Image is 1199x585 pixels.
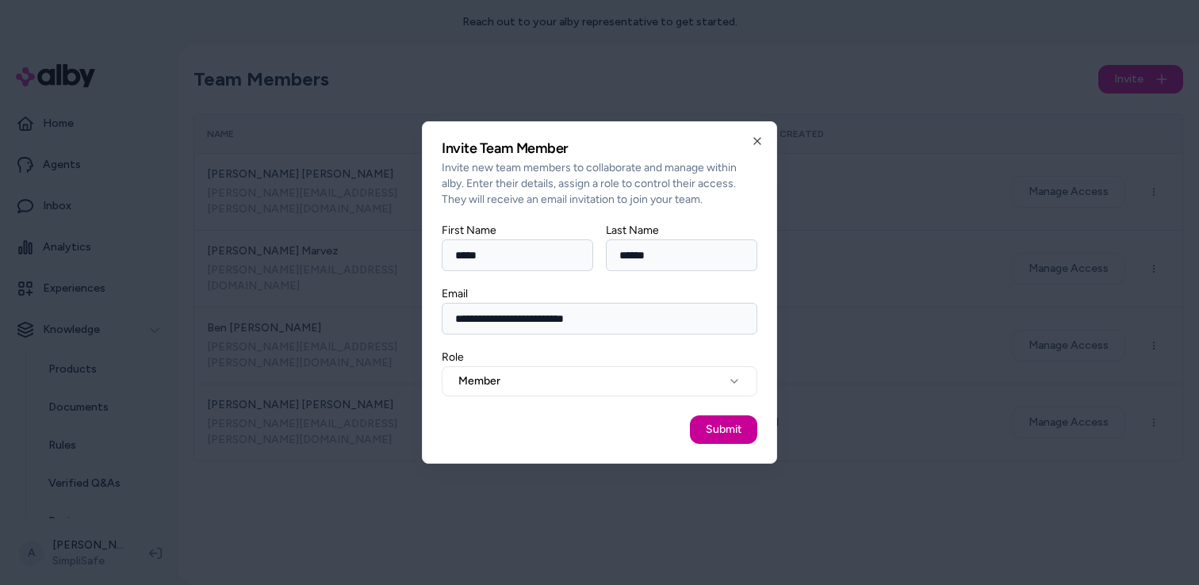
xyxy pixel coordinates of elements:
[442,287,468,300] label: Email
[442,160,757,208] p: Invite new team members to collaborate and manage within alby. Enter their details, assign a role...
[442,350,464,364] label: Role
[442,224,496,237] label: First Name
[442,141,757,155] h2: Invite Team Member
[690,415,757,444] button: Submit
[606,224,659,237] label: Last Name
